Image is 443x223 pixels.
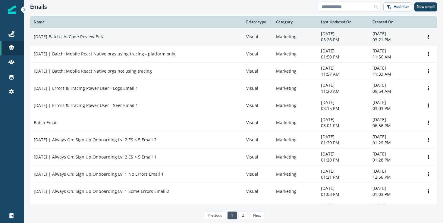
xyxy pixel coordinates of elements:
[372,37,416,43] p: 03:21 PM
[243,80,272,97] td: Visual
[321,31,365,37] p: [DATE]
[30,97,437,114] a: [DATE] | Errors & Tracing Power User - Seer Email 1VisualMarketing[DATE]03:15 PM[DATE]03:03 PMOpt...
[321,151,365,157] p: [DATE]
[238,212,248,219] a: Page 2
[276,20,314,24] div: Category
[243,165,272,183] td: Visual
[272,114,317,131] td: Marketing
[372,20,416,24] div: Created On
[424,49,433,58] button: Options
[321,65,365,71] p: [DATE]
[30,200,437,217] a: [DATE] | Always On: Sign Up Onboarding Lvl 1 Some Errors Email 1VisualMarketing[DATE]12:58 PM[DAT...
[424,118,433,127] button: Options
[372,48,416,54] p: [DATE]
[34,34,105,40] p: [DATE] Batch| AI Code Review Beta
[272,28,317,45] td: Marketing
[321,185,365,191] p: [DATE]
[34,154,156,160] p: [DATE] | Always On: Sign Up Onboarding Lvl 2 ES < 5 Email 1
[321,71,365,77] p: 11:57 AM
[34,20,239,24] div: Name
[272,183,317,200] td: Marketing
[321,168,365,174] p: [DATE]
[228,212,237,219] a: Page 1 is your current page
[321,191,365,197] p: 01:03 PM
[30,183,437,200] a: [DATE] | Always On: Sign Up Onboarding Lvl 1 Some Errors Email 2VisualMarketing[DATE]01:03 PM[DAT...
[372,123,416,129] p: 06:56 PM
[321,99,365,105] p: [DATE]
[30,62,437,80] a: [DATE] | Batch: Mobile React Native orgs not using tracingVisualMarketing[DATE]11:57 AM[DATE]11:3...
[30,148,437,165] a: [DATE] | Always On: Sign Up Onboarding Lvl 2 ES < 5 Email 1VisualMarketing[DATE]01:29 PM[DATE]01:...
[243,28,272,45] td: Visual
[321,203,365,209] p: [DATE]
[321,174,365,180] p: 01:21 PM
[372,134,416,140] p: [DATE]
[372,82,416,88] p: [DATE]
[321,117,365,123] p: [DATE]
[203,212,265,219] ul: Pagination
[321,157,365,163] p: 01:29 PM
[417,5,435,9] p: New email
[243,148,272,165] td: Visual
[372,54,416,60] p: 11:56 AM
[30,28,437,45] a: [DATE] Batch| AI Code Review BetaVisualMarketing[DATE]05:23 PM[DATE]03:21 PMOptions
[321,82,365,88] p: [DATE]
[321,54,365,60] p: 01:50 PM
[372,151,416,157] p: [DATE]
[372,168,416,174] p: [DATE]
[34,120,58,126] p: Batch Email
[321,37,365,43] p: 05:23 PM
[321,48,365,54] p: [DATE]
[8,5,16,14] img: Inflection
[243,45,272,62] td: Visual
[372,88,416,94] p: 09:54 AM
[34,171,164,177] p: [DATE] | Always On: Sign Up Onboarding Lvl 1 No Errors Email 1
[30,114,437,131] a: Batch EmailVisualMarketing[DATE]03:01 PM[DATE]06:56 PMOptions
[243,183,272,200] td: Visual
[372,157,416,163] p: 01:28 PM
[372,203,416,209] p: [DATE]
[243,200,272,217] td: Visual
[243,114,272,131] td: Visual
[243,131,272,148] td: Visual
[372,191,416,197] p: 01:03 PM
[243,62,272,80] td: Visual
[372,105,416,111] p: 03:03 PM
[243,97,272,114] td: Visual
[424,170,433,179] button: Options
[272,165,317,183] td: Marketing
[372,71,416,77] p: 11:33 AM
[424,84,433,93] button: Options
[272,45,317,62] td: Marketing
[272,62,317,80] td: Marketing
[424,152,433,162] button: Options
[272,131,317,148] td: Marketing
[249,212,264,219] a: Next page
[383,2,412,11] button: Add filter
[424,32,433,41] button: Options
[321,134,365,140] p: [DATE]
[372,117,416,123] p: [DATE]
[372,65,416,71] p: [DATE]
[30,131,437,148] a: [DATE] | Always On: Sign Up Onboarding Lvl 2 ES < 5 Email 2VisualMarketing[DATE]01:29 PM[DATE]01:...
[34,51,175,57] p: [DATE] | Batch: Mobile React Native orgs using tracing - platform only
[424,135,433,144] button: Options
[272,80,317,97] td: Marketing
[34,137,156,143] p: [DATE] | Always On: Sign Up Onboarding Lvl 2 ES < 5 Email 2
[394,5,409,9] p: Add filter
[321,88,365,94] p: 11:20 AM
[372,99,416,105] p: [DATE]
[34,85,138,91] p: [DATE] | Errors & Tracing Power User - Logs Email 1
[34,68,152,74] p: [DATE] | Batch: Mobile React Native orgs not using tracing
[414,2,437,11] button: New email
[30,80,437,97] a: [DATE] | Errors & Tracing Power User - Logs Email 1VisualMarketing[DATE]11:20 AM[DATE]09:54 AMOpt...
[30,4,47,10] h1: Emails
[372,174,416,180] p: 12:56 PM
[246,20,269,24] div: Editor type
[321,105,365,111] p: 03:15 PM
[424,67,433,76] button: Options
[372,31,416,37] p: [DATE]
[321,20,365,24] div: Last Updated On
[272,200,317,217] td: Marketing
[30,45,437,62] a: [DATE] | Batch: Mobile React Native orgs using tracing - platform onlyVisualMarketing[DATE]01:50 ...
[424,187,433,196] button: Options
